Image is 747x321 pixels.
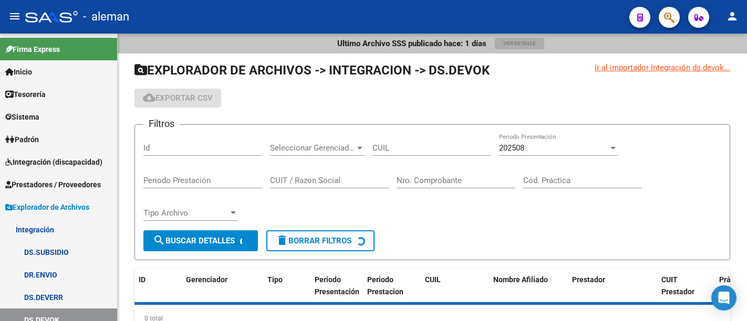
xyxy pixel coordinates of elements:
[719,275,747,284] span: Práctica
[5,89,46,100] span: Tesorería
[711,285,736,311] div: Open Intercom Messenger
[134,89,221,108] button: Exportar CSV
[315,275,359,296] span: Periodo Presentación
[83,5,129,28] span: - aleman
[134,63,490,78] span: EXPLORADOR DE ARCHIVOS -> INTEGRACION -> DS.DEVOK
[595,62,730,73] div: Ir al importador Integración ds.devok...
[363,269,421,303] datatable-header-cell: Periodo Prestacion
[5,66,32,78] span: Inicio
[310,269,363,303] datatable-header-cell: Periodo Presentación
[495,38,544,49] button: Ver Detalle
[568,269,657,303] datatable-header-cell: Prestador
[143,230,258,251] button: Buscar Detalles
[5,156,102,168] span: Integración (discapacidad)
[276,234,288,247] mat-icon: delete
[657,269,715,303] datatable-header-cell: CUIT Prestador
[153,234,165,247] mat-icon: search
[5,44,60,55] span: Firma Express
[367,275,403,296] span: Periodo Prestacion
[267,275,283,284] span: Tipo
[270,143,355,153] span: Seleccionar Gerenciador
[726,10,739,23] mat-icon: person
[8,10,21,23] mat-icon: menu
[5,134,39,145] span: Padrón
[489,269,568,303] datatable-header-cell: Nombre Afiliado
[499,143,524,153] span: 202508
[266,230,375,251] button: Borrar Filtros
[425,275,441,284] span: CUIL
[143,93,213,103] span: Exportar CSV
[143,116,180,131] h3: Filtros
[143,91,155,104] mat-icon: cloud_download
[143,208,229,218] span: Tipo Archivo
[337,38,486,49] p: Ultimo Archivo SSS publicado hace: 1 días
[421,269,489,303] datatable-header-cell: CUIL
[153,236,235,245] span: Buscar Detalles
[134,269,182,303] datatable-header-cell: ID
[182,269,263,303] datatable-header-cell: Gerenciador
[5,179,101,190] span: Prestadores / Proveedores
[572,275,605,284] span: Prestador
[661,275,694,296] span: CUIT Prestador
[503,40,536,46] span: Ver Detalle
[276,236,351,245] span: Borrar Filtros
[263,269,310,303] datatable-header-cell: Tipo
[5,111,39,123] span: Sistema
[186,275,227,284] span: Gerenciador
[5,201,89,213] span: Explorador de Archivos
[139,275,146,284] span: ID
[493,275,548,284] span: Nombre Afiliado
